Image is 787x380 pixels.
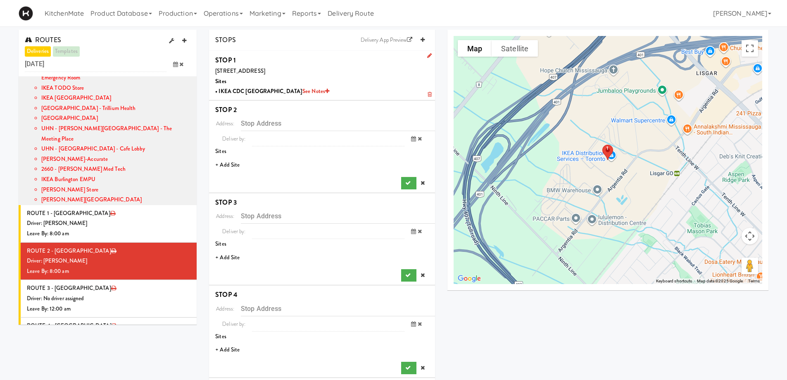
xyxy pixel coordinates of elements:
[27,322,112,330] span: ROUTE 4 - [GEOGRAPHIC_DATA]
[27,294,190,304] div: Driver: No driver assigned
[19,6,33,21] img: Micromart
[215,198,237,207] b: STOP 3
[19,318,197,355] li: ROUTE 4 - [GEOGRAPHIC_DATA]Driver: No driver assignedLeave By: 12:00 am
[41,154,190,165] li: [PERSON_NAME]-Accurate
[241,301,435,316] input: Stop Address
[748,279,760,283] a: Terms
[41,195,190,205] li: [PERSON_NAME][GEOGRAPHIC_DATA]
[215,105,237,115] b: STOP 2
[458,40,492,57] button: Show street map
[27,218,190,229] div: Driver: [PERSON_NAME]
[215,240,226,248] span: Sites
[41,93,190,103] li: IKEA [GEOGRAPHIC_DATA]
[41,164,190,174] li: 2660 - [PERSON_NAME] Med Tech
[215,55,236,65] b: STOP 1
[215,332,226,340] span: Sites
[215,131,252,146] span: Deliver by:
[27,284,111,292] span: ROUTE 3 - [GEOGRAPHIC_DATA]
[41,174,190,185] li: IKEA Burlington EMPU
[209,100,435,193] li: STOP 2Address:Deliver by: Sites+ Add Site
[41,113,190,124] li: [GEOGRAPHIC_DATA]
[25,46,51,57] a: deliveries
[53,46,80,57] a: templates
[215,290,238,299] b: STOP 4
[742,258,758,274] button: Drag Pegman onto the map to open Street View
[302,87,329,95] a: See Notes
[27,266,190,277] div: Leave By: 8:00 am
[215,87,329,95] b: • IKEA CDC [GEOGRAPHIC_DATA]
[27,304,190,314] div: Leave By: 12:00 am
[456,273,483,284] img: Google
[357,34,416,46] a: Delivery App Preview
[209,285,435,378] li: STOP 4Address:Deliver by: Sites+ Add Site
[215,35,236,45] span: STOPS
[215,147,226,155] span: Sites
[697,279,743,283] span: Map data ©2025 Google
[606,146,609,151] div: 1
[19,280,197,318] li: ROUTE 3 - [GEOGRAPHIC_DATA]Driver: No driver assignedLeave By: 12:00 am
[215,77,226,85] b: Sites
[241,208,435,224] input: Stop Address
[27,247,111,255] span: ROUTE 2 - [GEOGRAPHIC_DATA]
[41,144,190,154] li: UHN - [GEOGRAPHIC_DATA] - Cafe Lobby
[742,228,758,244] button: Map camera controls
[215,66,429,76] div: [STREET_ADDRESS]
[456,273,483,284] a: Open this area in Google Maps (opens a new window)
[19,205,197,243] li: ROUTE 1 - [GEOGRAPHIC_DATA]Driver: [PERSON_NAME]Leave By: 8:00 am
[41,124,190,144] li: UHN - [PERSON_NAME][GEOGRAPHIC_DATA] - The Meeting Place
[209,208,241,224] div: Address:
[41,83,190,93] li: IKEA TODO Store
[742,40,758,57] button: Toggle fullscreen view
[27,256,190,266] div: Driver: [PERSON_NAME]
[209,51,435,100] li: STOP 1[STREET_ADDRESS]Sites• IKEA CDC [GEOGRAPHIC_DATA]See Notes
[241,116,435,131] input: Stop Address
[209,301,241,316] div: Address:
[41,185,190,195] li: [PERSON_NAME] Store
[19,243,197,280] li: ROUTE 2 - [GEOGRAPHIC_DATA]Driver: [PERSON_NAME]Leave By: 8:00 am
[25,35,61,45] span: ROUTES
[27,229,190,239] div: Leave By: 8:00 am
[215,224,252,239] span: Deliver by:
[215,316,252,332] span: Deliver by:
[209,193,435,286] li: STOP 3Address:Deliver by: Sites+ Add Site
[656,278,692,284] button: Keyboard shortcuts
[209,342,435,358] li: + Add Site
[27,209,110,217] span: ROUTE 1 - [GEOGRAPHIC_DATA]
[41,103,190,114] li: [GEOGRAPHIC_DATA] - Trillium Health
[492,40,538,57] button: Show satellite imagery
[209,249,435,266] li: + Add Site
[209,157,435,174] li: + Add Site
[209,116,241,131] div: Address:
